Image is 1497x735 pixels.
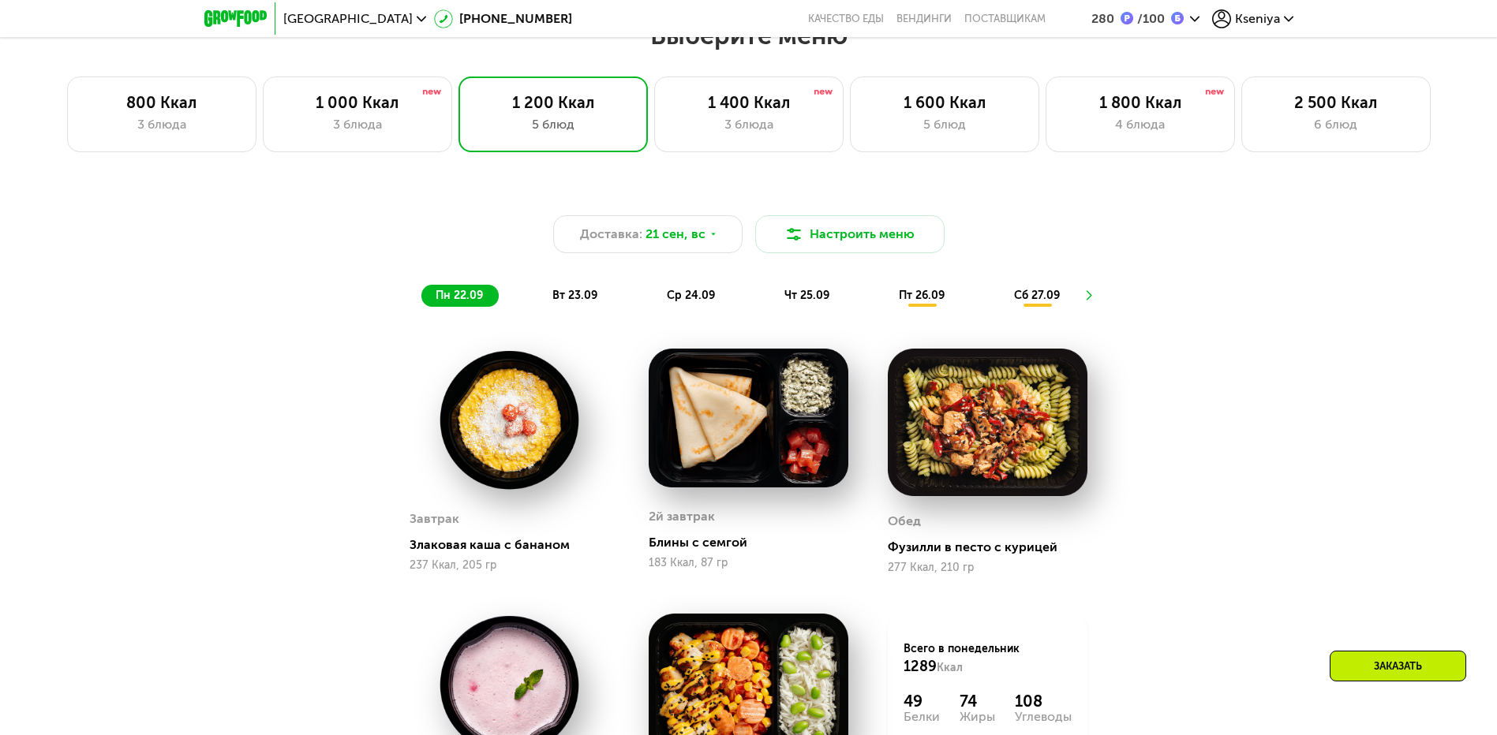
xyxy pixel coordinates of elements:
span: [GEOGRAPHIC_DATA] [283,13,413,25]
div: 4 блюда [1062,115,1218,134]
span: чт 25.09 [784,289,829,302]
div: 2й завтрак [649,505,715,528]
span: Kseniya [1235,13,1280,25]
div: 2 500 Ккал [1258,93,1414,112]
div: 277 Ккал, 210 гр [888,562,1087,574]
div: Обед [888,509,921,533]
div: 5 блюд [475,115,631,134]
div: 1 000 Ккал [279,93,436,112]
span: 21 сен, вс [646,225,705,244]
div: 74 [960,692,995,711]
div: 237 Ккал, 205 гр [410,559,609,572]
div: Углеводы [1015,711,1072,723]
span: ср 24.09 [667,289,715,302]
div: Заказать [1330,651,1466,681]
div: Фузилли в песто с курицей [888,539,1100,555]
span: сб 27.09 [1014,289,1060,302]
div: поставщикам [964,13,1046,25]
div: 108 [1015,692,1072,711]
div: 1 200 Ккал [475,93,631,112]
div: 3 блюда [279,115,436,134]
span: / [1137,11,1143,26]
div: Белки [904,711,940,723]
div: 3 блюда [671,115,827,134]
div: 1 600 Ккал [866,93,1023,112]
div: 800 Ккал [84,93,240,112]
div: Злаковая каша с бананом [410,537,622,553]
div: Завтрак [410,507,459,531]
a: Качество еды [808,13,884,25]
a: Вендинги [896,13,952,25]
span: пн 22.09 [436,289,483,302]
div: 1 400 Ккал [671,93,827,112]
div: 183 Ккал, 87 гр [649,557,848,569]
div: 3 блюда [84,115,240,134]
div: 1 800 Ккал [1062,93,1218,112]
span: Ккал [937,661,963,674]
span: вт 23.09 [552,289,597,302]
div: 280 [1091,13,1114,25]
div: Блины с семгой [649,535,861,550]
span: пт 26.09 [899,289,945,302]
div: Жиры [960,711,995,723]
div: 100 [1133,13,1165,25]
div: 6 блюд [1258,115,1414,134]
div: 5 блюд [866,115,1023,134]
div: 49 [904,692,940,711]
button: Настроить меню [755,215,945,253]
div: Всего в понедельник [904,641,1072,676]
a: [PHONE_NUMBER] [434,9,572,28]
span: 1289 [904,658,937,675]
span: Доставка: [580,225,642,244]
